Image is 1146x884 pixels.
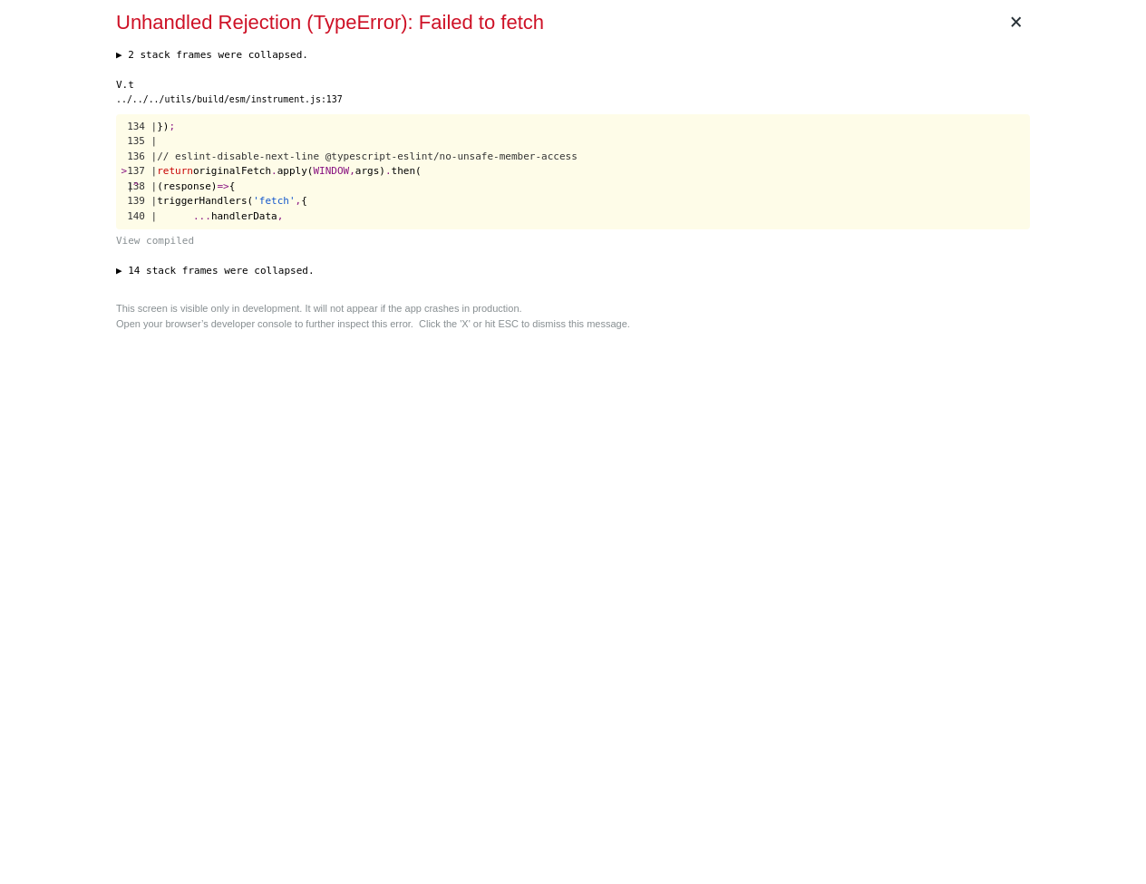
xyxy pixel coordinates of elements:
span: > [121,165,128,177]
span: apply( [277,165,314,177]
span: then( [392,165,422,177]
span: 'fetch' [253,195,295,207]
span: { [301,195,307,207]
span: { [229,180,236,192]
span: WINDOW [313,165,349,177]
span: | [127,180,133,192]
div: message notification from Mariia, 3d ago. Hey GigRadar, Looks like your Upwork agency Codemotion ... [27,38,335,98]
span: return [157,165,193,177]
span: // eslint-disable-next-line @typescript-eslint/no-unsafe-member-access [157,151,578,162]
span: triggerHandlers( [157,195,253,207]
span: . [271,165,277,177]
span: , [349,165,355,177]
button: ▶ 14 stack frames were collapsed. [116,264,1030,279]
p: Hey GigRadar, Looks like your Upwork agency Codemotion 🥇 Upwork Awarded Best Web &amp; Mobile Dev... [79,52,313,70]
span: => [217,180,228,192]
span: args) [355,165,385,177]
div: This screen is visible only in development. It will not appear if the app crashes in production. ... [116,301,1030,331]
p: Message from Mariia, sent 3d ago [79,70,313,86]
div: Unhandled Rejection (TypeError): Failed to fetch [116,7,1001,37]
img: Profile image for Mariia [41,54,70,83]
span: , [296,195,302,207]
span: ... [193,210,211,222]
span: originalFetch [193,165,271,177]
span: ^ [133,180,140,192]
span: 134 | [127,121,157,132]
span: , [277,210,284,222]
button: View compiled [116,234,1030,249]
span: (response) [157,180,217,192]
span: 140 | [127,210,157,222]
span: . [385,165,392,177]
div: V.t [116,78,1030,93]
span: 138 | [127,180,157,192]
span: 135 | [127,135,157,147]
span: 136 | [127,151,157,162]
span: }) [157,121,169,132]
span: handlerData [211,210,277,222]
button: ▶ 2 stack frames were collapsed. [116,48,1030,63]
span: 139 | [127,195,157,207]
span: ; [170,121,176,132]
span: 137 | [127,165,157,177]
span: ../../../utils/build/esm/instrument.js:137 [116,94,343,104]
